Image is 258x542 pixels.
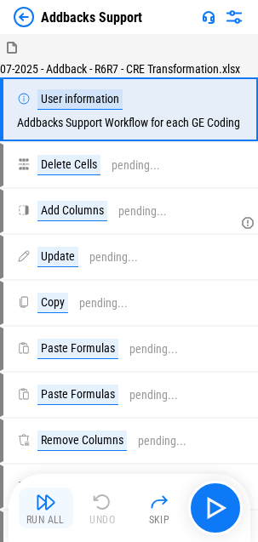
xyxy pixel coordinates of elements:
img: Back [14,7,34,27]
div: Run All [26,515,65,525]
div: Delete Cells [37,155,100,175]
div: User information [37,89,123,110]
svg: Adding a column to match the table structure of the Addbacks review file [241,216,255,230]
div: pending... [129,389,178,402]
div: Copy [37,293,68,313]
button: Run All [19,488,73,528]
button: Skip [132,488,186,528]
div: pending... [129,343,178,356]
div: pending... [118,205,167,218]
div: Addbacks Support [41,9,142,26]
img: Settings menu [224,7,244,27]
img: Support [202,10,215,24]
div: Skip [149,515,170,525]
img: Main button [202,494,229,522]
div: Addbacks Support Workflow for each GE Coding [17,89,240,129]
div: Paste Formulas [37,339,118,359]
div: pending... [138,435,186,448]
div: Update [37,247,78,267]
div: pending... [89,251,138,264]
div: pending... [112,159,160,172]
img: Run All [36,492,56,512]
div: Remove Columns [37,431,127,451]
div: Add Columns [37,201,107,221]
div: pending... [79,297,128,310]
div: Paste Formulas [37,385,118,405]
img: Skip [149,492,169,512]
